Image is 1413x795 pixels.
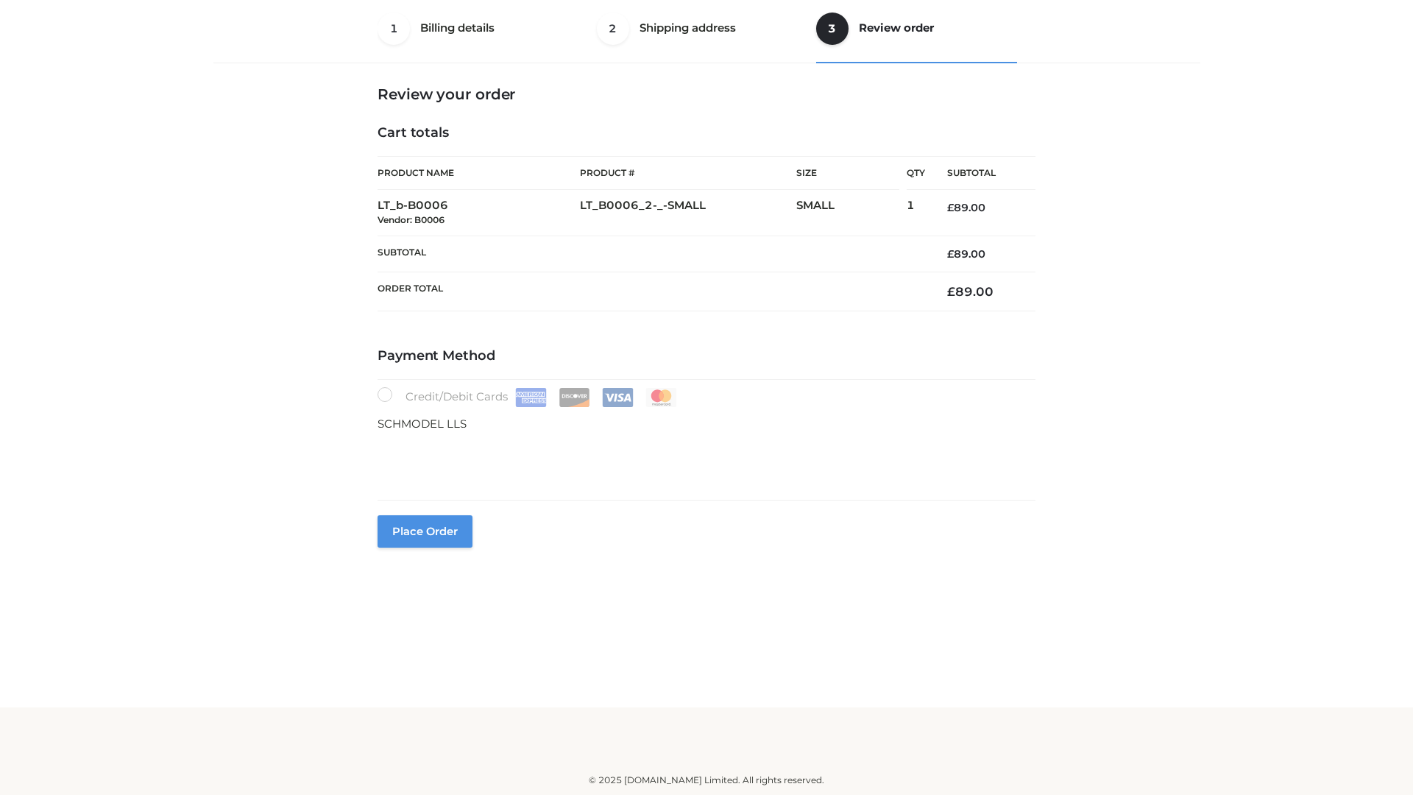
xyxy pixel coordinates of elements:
[947,201,985,214] bdi: 89.00
[645,388,677,407] img: Mastercard
[602,388,634,407] img: Visa
[796,190,907,236] td: SMALL
[378,414,1035,434] p: SCHMODEL LLS
[947,247,985,261] bdi: 89.00
[907,190,925,236] td: 1
[796,157,899,190] th: Size
[580,156,796,190] th: Product #
[378,85,1035,103] h3: Review your order
[559,388,590,407] img: Discover
[378,214,445,225] small: Vendor: B0006
[378,272,925,311] th: Order Total
[219,773,1194,788] div: © 2025 [DOMAIN_NAME] Limited. All rights reserved.
[515,388,547,407] img: Amex
[378,348,1035,364] h4: Payment Method
[378,236,925,272] th: Subtotal
[580,190,796,236] td: LT_B0006_2-_-SMALL
[378,125,1035,141] h4: Cart totals
[378,515,472,548] button: Place order
[378,156,580,190] th: Product Name
[378,190,580,236] td: LT_b-B0006
[947,201,954,214] span: £
[947,247,954,261] span: £
[947,284,994,299] bdi: 89.00
[907,156,925,190] th: Qty
[375,430,1033,484] iframe: Secure payment input frame
[925,157,1035,190] th: Subtotal
[378,387,679,407] label: Credit/Debit Cards
[947,284,955,299] span: £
